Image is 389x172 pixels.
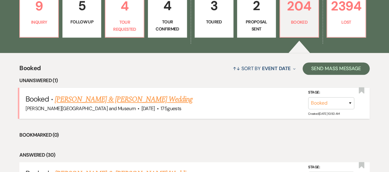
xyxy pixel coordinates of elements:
[26,94,49,104] span: Booked
[199,18,229,25] p: Toured
[66,18,97,25] p: Follow Up
[308,112,339,116] span: Created: [DATE] 10:50 AM
[233,65,240,72] span: ↑↓
[262,65,291,72] span: Event Date
[19,77,370,85] li: Unanswered (1)
[19,131,370,139] li: Bookmarked (0)
[55,94,193,105] a: [PERSON_NAME] & [PERSON_NAME] Wedding
[303,62,370,75] button: Send Mass Message
[308,164,354,171] label: Stage:
[308,89,354,96] label: Stage:
[230,60,298,77] button: Sort By Event Date
[109,19,140,33] p: Tour Requested
[152,18,183,32] p: Tour Confirmed
[141,105,155,112] span: [DATE]
[241,18,272,32] p: Proposal Sent
[331,19,362,26] p: Lost
[24,19,54,26] p: Inquiry
[161,105,181,112] span: 175 guests
[19,151,370,159] li: Answered (30)
[284,19,315,26] p: Booked
[26,105,136,112] span: [PERSON_NAME][GEOGRAPHIC_DATA] and Museum
[19,63,41,77] span: Booked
